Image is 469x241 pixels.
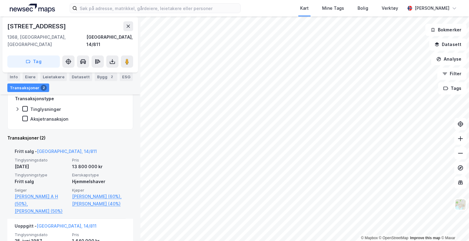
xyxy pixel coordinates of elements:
[15,158,68,163] span: Tinglysningsdato
[15,207,68,215] a: [PERSON_NAME] (50%)
[415,5,449,12] div: [PERSON_NAME]
[15,172,68,178] span: Tinglysningstype
[77,4,240,13] input: Søk på adresse, matrikkel, gårdeiere, leietakere eller personer
[15,163,68,170] div: [DATE]
[37,223,96,229] a: [GEOGRAPHIC_DATA], 14/811
[15,193,68,207] a: [PERSON_NAME] A H (50%),
[120,73,133,81] div: ESG
[15,188,68,193] span: Selger
[15,232,68,237] span: Tinglysningsdato
[72,193,126,200] a: [PERSON_NAME] (60%),
[37,149,97,154] a: [GEOGRAPHIC_DATA], 14/811
[72,188,126,193] span: Kjøper
[7,134,133,142] div: Transaksjoner (2)
[300,5,309,12] div: Kart
[410,236,440,240] a: Improve this map
[72,232,126,237] span: Pris
[7,21,67,31] div: [STREET_ADDRESS]
[322,5,344,12] div: Mine Tags
[15,148,97,158] div: Fritt salg -
[438,212,469,241] iframe: Chat Widget
[72,172,126,178] span: Eierskapstype
[361,236,378,240] a: Mapbox
[15,95,54,102] div: Transaksjonstype
[72,163,126,170] div: 13 800 000 kr
[437,68,467,80] button: Filter
[15,222,96,232] div: Uoppgitt -
[69,73,92,81] div: Datasett
[358,5,368,12] div: Bolig
[379,236,409,240] a: OpenStreetMap
[72,158,126,163] span: Pris
[10,4,55,13] img: logo.a4113a55bc3d86da70a041830d287a7e.svg
[438,82,467,94] button: Tags
[72,178,126,185] div: Hjemmelshaver
[40,73,67,81] div: Leietakere
[7,34,86,48] div: 1368, [GEOGRAPHIC_DATA], [GEOGRAPHIC_DATA]
[86,34,133,48] div: [GEOGRAPHIC_DATA], 14/811
[7,83,49,92] div: Transaksjoner
[382,5,398,12] div: Verktøy
[23,73,38,81] div: Eiere
[425,24,467,36] button: Bokmerker
[7,55,60,68] button: Tag
[95,73,117,81] div: Bygg
[7,73,20,81] div: Info
[15,178,68,185] div: Fritt salg
[109,74,115,80] div: 2
[72,200,126,207] a: [PERSON_NAME] (40%)
[455,199,466,210] img: Z
[41,85,47,91] div: 2
[431,53,467,65] button: Analyse
[429,38,467,51] button: Datasett
[30,106,61,112] div: Tinglysninger
[30,116,68,122] div: Aksjetransaksjon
